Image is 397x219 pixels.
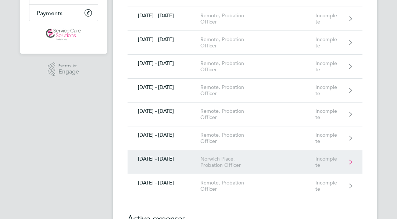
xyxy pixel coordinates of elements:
span: Payments [37,10,62,17]
a: [DATE] - [DATE]Remote, Probation OfficerIncomplete [128,79,362,103]
div: Norwich Place, Probation Officer [200,156,261,168]
div: [DATE] - [DATE] [128,108,200,114]
a: [DATE] - [DATE]Remote, Probation OfficerIncomplete [128,174,362,198]
div: Incomplete [315,60,348,73]
div: [DATE] - [DATE] [128,36,200,43]
div: Incomplete [315,132,348,144]
div: Remote, Probation Officer [200,36,261,49]
div: Remote, Probation Officer [200,108,261,121]
div: Remote, Probation Officer [200,84,261,97]
span: Powered by [58,62,79,69]
div: Remote, Probation Officer [200,180,261,192]
div: [DATE] - [DATE] [128,132,200,138]
a: [DATE] - [DATE]Remote, Probation OfficerIncomplete [128,126,362,150]
a: [DATE] - [DATE]Remote, Probation OfficerIncomplete [128,55,362,79]
a: Powered byEngage [48,62,79,76]
div: Incomplete [315,156,348,168]
img: servicecare-logo-retina.png [46,29,81,40]
a: [DATE] - [DATE]Remote, Probation OfficerIncomplete [128,103,362,126]
a: [DATE] - [DATE]Norwich Place, Probation OfficerIncomplete [128,150,362,174]
div: Incomplete [315,84,348,97]
div: Incomplete [315,12,348,25]
span: Engage [58,69,79,75]
a: Payments [29,5,98,21]
div: Remote, Probation Officer [200,60,261,73]
div: Incomplete [315,180,348,192]
a: Go to home page [29,29,98,40]
div: [DATE] - [DATE] [128,12,200,19]
div: [DATE] - [DATE] [128,180,200,186]
div: Incomplete [315,36,348,49]
div: Incomplete [315,108,348,121]
div: Remote, Probation Officer [200,132,261,144]
a: [DATE] - [DATE]Remote, Probation OfficerIncomplete [128,31,362,55]
div: [DATE] - [DATE] [128,84,200,90]
div: [DATE] - [DATE] [128,60,200,67]
div: Remote, Probation Officer [200,12,261,25]
a: [DATE] - [DATE]Remote, Probation OfficerIncomplete [128,7,362,31]
div: [DATE] - [DATE] [128,156,200,162]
